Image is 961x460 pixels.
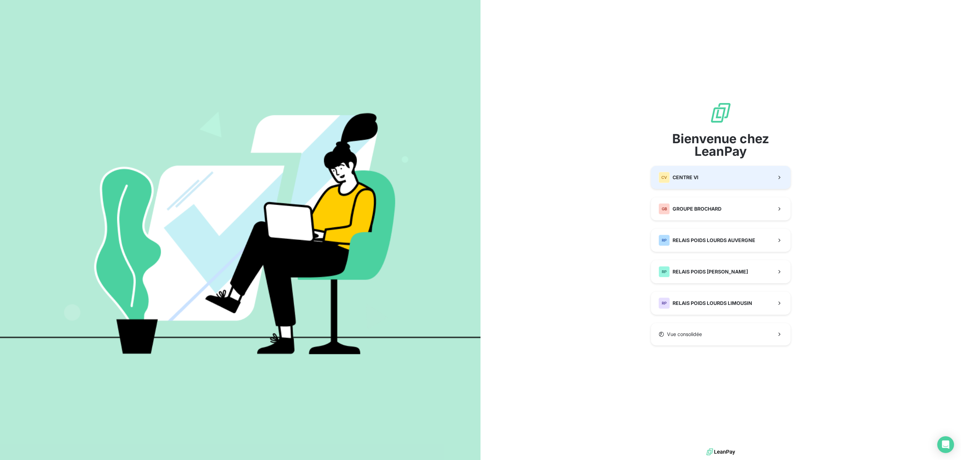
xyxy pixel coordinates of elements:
[937,436,954,453] div: Open Intercom Messenger
[651,132,791,158] span: Bienvenue chez LeanPay
[659,298,670,309] div: RP
[673,174,698,181] span: CENTRE VI
[651,292,791,315] button: RPRELAIS POIDS LOURDS LIMOUSIN
[659,203,670,214] div: GB
[651,197,791,220] button: GBGROUPE BROCHARD
[659,266,670,277] div: RP
[659,235,670,246] div: RP
[667,331,702,338] span: Vue consolidée
[673,237,755,244] span: RELAIS POIDS LOURDS AUVERGNE
[651,323,791,345] button: Vue consolidée
[651,260,791,283] button: RPRELAIS POIDS [PERSON_NAME]
[710,102,732,124] img: logo sigle
[659,172,670,183] div: CV
[706,447,735,457] img: logo
[673,205,721,212] span: GROUPE BROCHARD
[673,268,748,275] span: RELAIS POIDS [PERSON_NAME]
[651,166,791,189] button: CVCENTRE VI
[651,229,791,252] button: RPRELAIS POIDS LOURDS AUVERGNE
[673,300,752,307] span: RELAIS POIDS LOURDS LIMOUSIN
